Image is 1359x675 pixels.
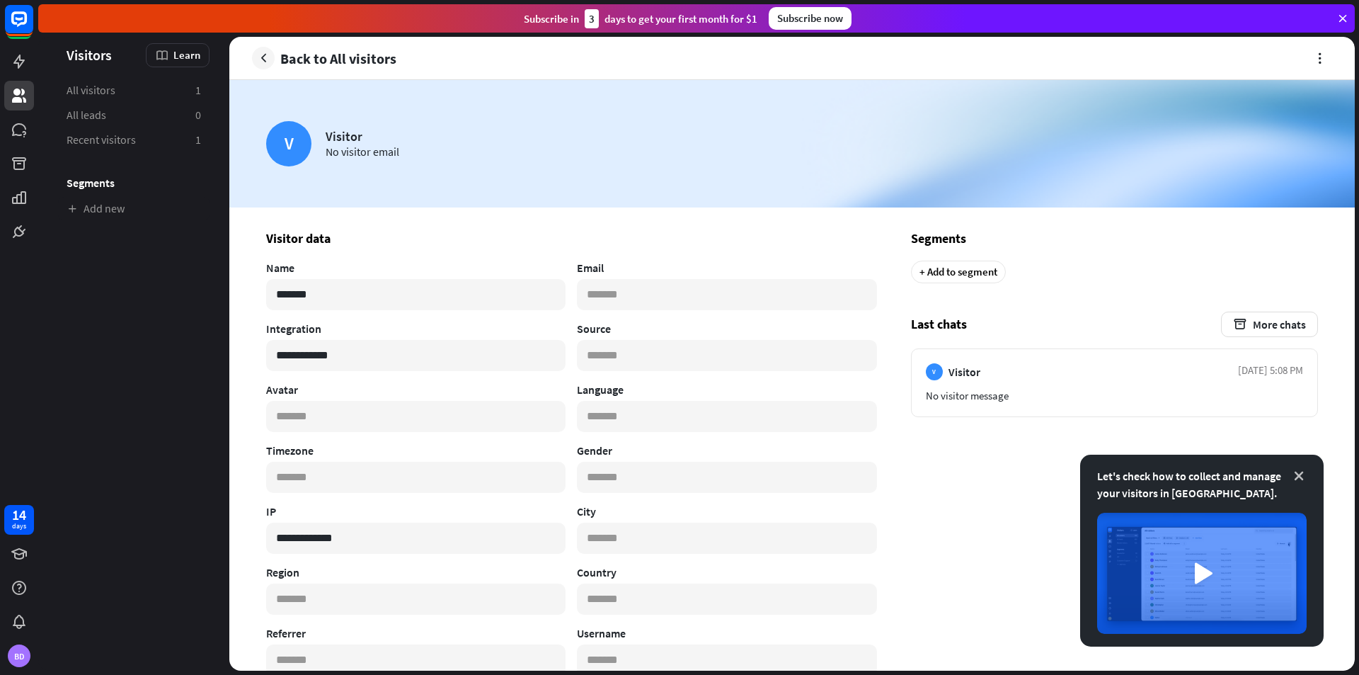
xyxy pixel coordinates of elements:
a: V Visitor [DATE] 5:08 PM No visitor message [911,348,1318,417]
div: V [926,363,943,380]
div: No visitor email [326,144,399,159]
a: All leads 0 [58,103,210,127]
h4: Country [577,565,876,579]
span: Recent visitors [67,132,136,147]
aside: 1 [195,132,201,147]
div: 3 [585,9,599,28]
h4: Email [577,261,876,275]
button: More chats [1221,312,1318,337]
span: Visitor [948,365,980,379]
a: Recent visitors 1 [58,128,210,152]
h4: Username [577,626,876,640]
span: Back to All visitors [280,50,396,67]
span: Learn [173,48,200,62]
div: days [12,521,26,531]
a: All visitors 1 [58,79,210,102]
h4: Gender [577,443,876,458]
div: No visitor message [926,389,1303,402]
h4: Timezone [266,443,566,458]
aside: [DATE] 5:08 PM [1238,363,1303,380]
aside: 1 [195,83,201,98]
h4: Language [577,382,876,397]
div: + Add to segment [911,261,1006,283]
h3: Segments [911,230,1318,246]
h3: Segments [58,176,210,190]
h4: Referrer [266,626,566,640]
h3: Visitor data [266,230,877,246]
h4: Region [266,565,566,579]
h4: City [577,504,876,518]
a: Add new [58,197,210,220]
img: image [1097,513,1307,634]
h4: IP [266,504,566,518]
h4: Avatar [266,382,566,397]
span: All leads [67,108,106,123]
h4: Source [577,322,876,336]
div: V [266,121,311,166]
div: BD [8,645,30,667]
h4: Name [266,261,566,275]
a: 14 days [4,505,34,535]
a: Back to All visitors [252,47,396,69]
span: Visitors [67,47,112,63]
div: Let's check how to collect and manage your visitors in [GEOGRAPHIC_DATA]. [1097,467,1307,501]
img: Orange background [229,80,1355,208]
span: All visitors [67,83,115,98]
aside: 0 [195,108,201,123]
h3: Last chats [911,312,1318,337]
div: Subscribe in days to get your first month for $1 [524,9,757,28]
button: Open LiveChat chat widget [11,6,54,48]
div: Visitor [326,128,399,144]
h4: Integration [266,322,566,336]
div: 14 [12,509,26,521]
div: Subscribe now [769,7,851,30]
